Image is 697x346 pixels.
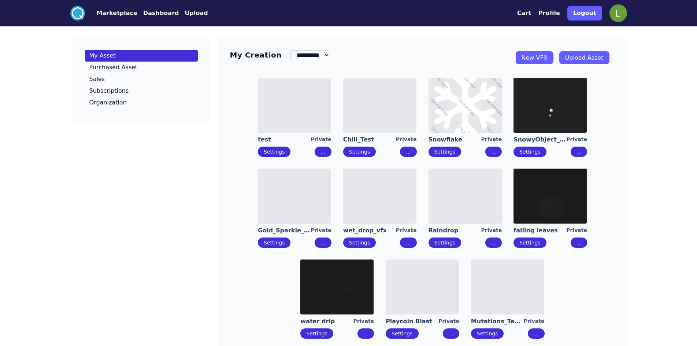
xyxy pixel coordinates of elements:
div: Private [396,227,417,235]
button: Cart [517,9,531,18]
p: My Asset [89,53,116,59]
img: imgAlt [343,169,416,224]
button: ... [485,147,502,157]
div: Private [566,227,587,235]
div: Private [311,227,331,235]
a: Settings [306,331,327,336]
a: Gold_Sparkle_VFX [258,227,311,235]
img: imgAlt [300,259,374,314]
a: Snowflake [429,136,481,144]
a: Settings [349,240,370,246]
button: Upload [185,9,208,18]
a: Playcoin Blast [386,317,438,325]
a: Organization [85,97,198,108]
p: Purchased Asset [89,65,138,70]
a: Settings [434,149,455,155]
a: Settings [434,240,455,246]
a: Settings [477,331,498,336]
img: imgAlt [258,169,331,224]
button: ... [528,328,544,339]
button: Settings [300,328,333,339]
button: ... [571,238,587,248]
a: New VFX [516,51,553,64]
div: Private [353,317,374,325]
a: Upload Asset [559,51,609,64]
img: imgAlt [429,169,502,224]
button: Dashboard [143,9,179,18]
a: falling leaves [514,227,566,235]
a: Sales [85,73,198,85]
a: wet_drop_vfx [343,227,396,235]
button: Logout [567,6,602,21]
button: ... [315,147,331,157]
a: Settings [264,149,285,155]
a: Upload [179,9,208,18]
button: Settings [514,147,546,157]
a: Dashboard [137,9,179,18]
button: Settings [429,147,461,157]
p: Organization [89,100,127,106]
a: SnowyObject_VFX [514,136,566,144]
p: Subscriptions [89,88,129,94]
img: imgAlt [471,259,544,314]
img: profile [609,4,627,22]
img: imgAlt [386,259,459,314]
p: Sales [89,76,105,82]
div: Private [524,317,545,325]
button: Settings [258,147,290,157]
a: Raindrop [429,227,481,235]
button: ... [485,238,502,248]
a: Logout [567,3,602,23]
div: Private [396,136,417,144]
a: test [258,136,311,144]
img: imgAlt [514,78,587,133]
a: My Asset [85,50,198,62]
img: imgAlt [514,169,587,224]
a: Settings [519,149,540,155]
div: Private [311,136,331,144]
button: Settings [343,147,376,157]
a: Mutations_Template_Halo [471,317,524,325]
div: Private [438,317,459,325]
img: imgAlt [429,78,502,133]
a: Subscriptions [85,85,198,97]
button: ... [315,238,331,248]
button: Settings [514,238,546,248]
button: Settings [258,238,290,248]
h3: My Creation [230,50,282,60]
a: Settings [349,149,370,155]
button: Marketplace [97,9,137,18]
button: Settings [386,328,418,339]
img: imgAlt [343,78,416,133]
button: ... [357,328,374,339]
a: water drip [300,317,353,325]
a: Settings [519,240,540,246]
a: Purchased Asset [85,62,198,73]
a: Settings [392,331,412,336]
div: Private [481,227,502,235]
a: Settings [264,240,285,246]
button: ... [400,147,416,157]
button: Profile [538,9,560,18]
img: imgAlt [258,78,331,133]
button: Settings [343,238,376,248]
button: ... [443,328,459,339]
a: Chill_Test [343,136,396,144]
div: Private [566,136,587,144]
a: Marketplace [85,9,137,18]
button: Settings [429,238,461,248]
button: ... [400,238,416,248]
button: Settings [471,328,504,339]
button: ... [571,147,587,157]
div: Private [481,136,502,144]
